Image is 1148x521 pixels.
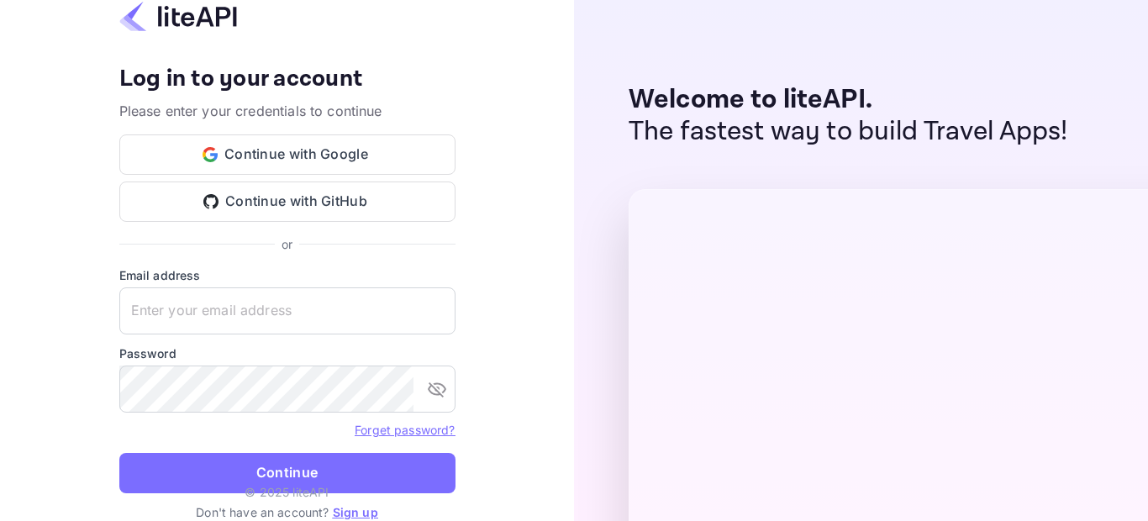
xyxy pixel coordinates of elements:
h4: Log in to your account [119,65,456,94]
label: Password [119,345,456,362]
button: Continue [119,453,456,493]
p: or [282,235,292,253]
a: Sign up [333,505,378,519]
p: The fastest way to build Travel Apps! [629,116,1068,148]
p: Please enter your credentials to continue [119,101,456,121]
a: Forget password? [355,421,455,438]
p: © 2025 liteAPI [245,483,329,501]
p: Welcome to liteAPI. [629,84,1068,116]
label: Email address [119,266,456,284]
button: toggle password visibility [420,372,454,406]
a: Forget password? [355,423,455,437]
button: Continue with GitHub [119,182,456,222]
button: Continue with Google [119,134,456,175]
p: Don't have an account? [119,503,456,521]
input: Enter your email address [119,287,456,334]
